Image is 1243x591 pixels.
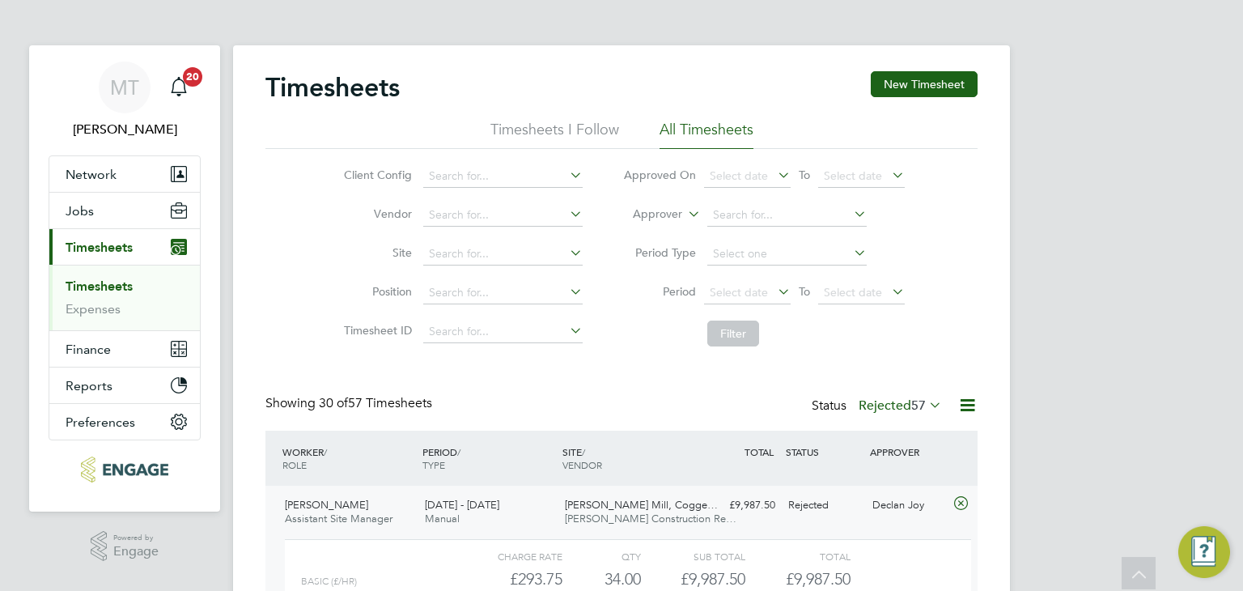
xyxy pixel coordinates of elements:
[66,342,111,357] span: Finance
[66,278,133,294] a: Timesheets
[66,203,94,219] span: Jobs
[339,206,412,221] label: Vendor
[623,168,696,182] label: Approved On
[278,437,418,479] div: WORKER
[339,284,412,299] label: Position
[707,243,867,266] input: Select one
[183,67,202,87] span: 20
[301,576,357,587] span: Basic (£/HR)
[285,512,392,525] span: Assistant Site Manager
[423,243,583,266] input: Search for...
[565,512,736,525] span: [PERSON_NAME] Construction Re…
[324,445,327,458] span: /
[565,498,718,512] span: [PERSON_NAME] Mill, Cogge…
[339,168,412,182] label: Client Config
[490,120,619,149] li: Timesheets I Follow
[66,240,133,255] span: Timesheets
[49,457,201,483] a: Go to home page
[562,546,641,566] div: QTY
[794,164,815,185] span: To
[698,492,782,519] div: £9,987.50
[866,437,950,466] div: APPROVER
[282,458,307,471] span: ROLE
[710,168,768,183] span: Select date
[49,229,200,265] button: Timesheets
[110,77,139,98] span: MT
[707,204,867,227] input: Search for...
[458,546,562,566] div: Charge rate
[49,368,200,403] button: Reports
[824,168,882,183] span: Select date
[623,284,696,299] label: Period
[911,398,926,414] span: 57
[641,546,745,566] div: Sub Total
[859,398,942,414] label: Rejected
[745,546,850,566] div: Total
[49,331,200,367] button: Finance
[81,457,168,483] img: acr-ltd-logo-retina.png
[707,321,759,347] button: Filter
[794,281,815,302] span: To
[562,458,602,471] span: VENDOR
[265,395,435,412] div: Showing
[66,415,135,430] span: Preferences
[49,265,200,330] div: Timesheets
[422,458,445,471] span: TYPE
[339,323,412,338] label: Timesheet ID
[66,167,117,182] span: Network
[425,498,499,512] span: [DATE] - [DATE]
[66,301,121,317] a: Expenses
[113,531,159,545] span: Powered by
[423,165,583,188] input: Search for...
[319,395,348,411] span: 30 of
[113,545,159,559] span: Engage
[423,321,583,343] input: Search for...
[623,245,696,260] label: Period Type
[285,498,368,512] span: [PERSON_NAME]
[582,445,585,458] span: /
[265,71,400,104] h2: Timesheets
[609,206,682,223] label: Approver
[49,120,201,139] span: Martina Taylor
[423,204,583,227] input: Search for...
[163,62,195,113] a: 20
[423,282,583,304] input: Search for...
[558,437,698,479] div: SITE
[29,45,220,512] nav: Main navigation
[786,569,851,589] span: £9,987.50
[425,512,460,525] span: Manual
[1178,526,1230,578] button: Engage Resource Center
[782,492,866,519] div: Rejected
[49,404,200,440] button: Preferences
[319,395,432,411] span: 57 Timesheets
[871,71,978,97] button: New Timesheet
[710,285,768,300] span: Select date
[866,492,950,519] div: Declan Joy
[91,531,159,562] a: Powered byEngage
[824,285,882,300] span: Select date
[339,245,412,260] label: Site
[49,156,200,192] button: Network
[745,445,774,458] span: TOTAL
[418,437,558,479] div: PERIOD
[49,62,201,139] a: MT[PERSON_NAME]
[66,378,112,393] span: Reports
[457,445,460,458] span: /
[812,395,945,418] div: Status
[782,437,866,466] div: STATUS
[660,120,753,149] li: All Timesheets
[49,193,200,228] button: Jobs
